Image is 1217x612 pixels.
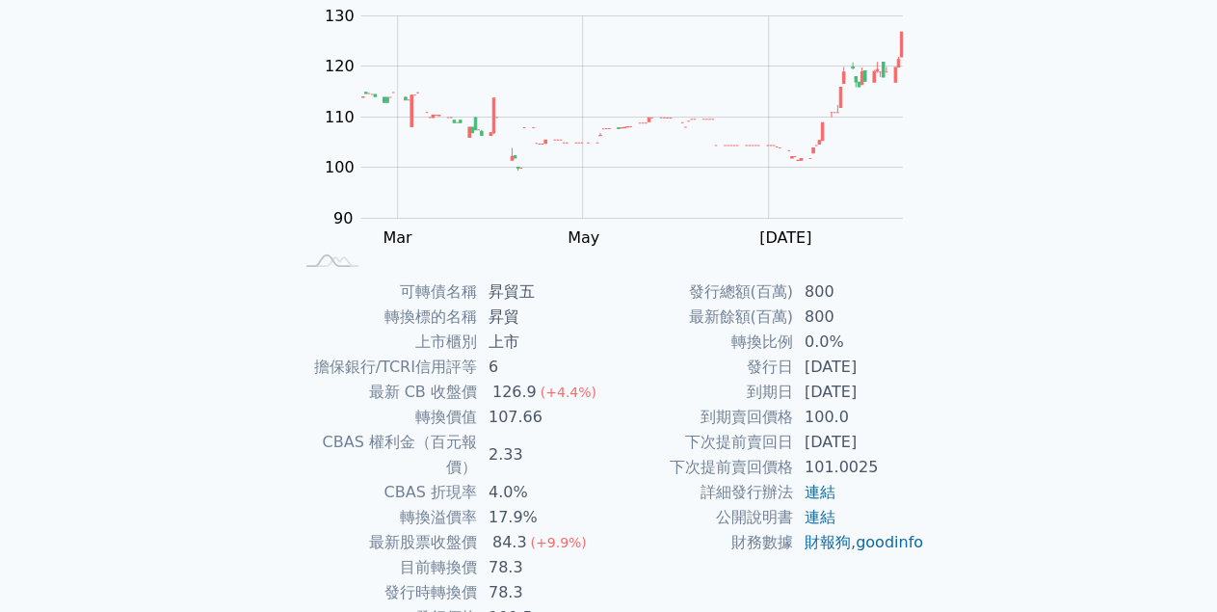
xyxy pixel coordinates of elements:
[609,279,793,305] td: 發行總額(百萬)
[609,430,793,455] td: 下次提前賣回日
[805,508,835,526] a: 連結
[793,430,925,455] td: [DATE]
[489,530,531,555] div: 84.3
[477,505,609,530] td: 17.9%
[793,380,925,405] td: [DATE]
[477,555,609,580] td: 78.3
[477,405,609,430] td: 107.66
[293,305,477,330] td: 轉換標的名稱
[477,580,609,605] td: 78.3
[609,505,793,530] td: 公開說明書
[293,279,477,305] td: 可轉債名稱
[856,533,923,551] a: goodinfo
[293,330,477,355] td: 上市櫃別
[805,533,851,551] a: 財報狗
[609,480,793,505] td: 詳細發行辦法
[293,555,477,580] td: 目前轉換價
[793,279,925,305] td: 800
[477,480,609,505] td: 4.0%
[609,530,793,555] td: 財務數據
[477,279,609,305] td: 昇貿五
[793,330,925,355] td: 0.0%
[314,7,931,286] g: Chart
[609,380,793,405] td: 到期日
[759,228,811,247] tspan: [DATE]
[293,505,477,530] td: 轉換溢價率
[325,7,355,25] tspan: 130
[805,483,835,501] a: 連結
[293,430,477,480] td: CBAS 權利金（百元報價）
[609,330,793,355] td: 轉換比例
[793,355,925,380] td: [DATE]
[793,405,925,430] td: 100.0
[530,535,586,550] span: (+9.9%)
[293,405,477,430] td: 轉換價值
[477,430,609,480] td: 2.33
[609,305,793,330] td: 最新餘額(百萬)
[293,580,477,605] td: 發行時轉換價
[609,455,793,480] td: 下次提前賣回價格
[489,380,541,405] div: 126.9
[609,405,793,430] td: 到期賣回價格
[293,530,477,555] td: 最新股票收盤價
[477,305,609,330] td: 昇貿
[793,530,925,555] td: ,
[325,108,355,126] tspan: 110
[793,305,925,330] td: 800
[609,355,793,380] td: 發行日
[325,57,355,75] tspan: 120
[541,385,596,400] span: (+4.4%)
[793,455,925,480] td: 101.0025
[383,228,412,247] tspan: Mar
[477,330,609,355] td: 上市
[325,158,355,176] tspan: 100
[293,380,477,405] td: 最新 CB 收盤價
[333,209,353,227] tspan: 90
[293,355,477,380] td: 擔保銀行/TCRI信用評等
[568,228,599,247] tspan: May
[293,480,477,505] td: CBAS 折現率
[477,355,609,380] td: 6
